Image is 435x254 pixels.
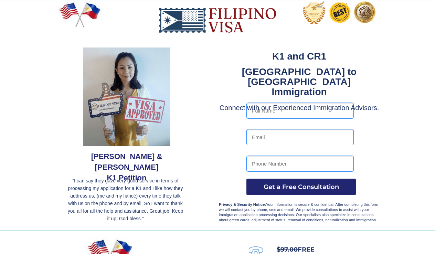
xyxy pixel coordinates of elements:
span: [PERSON_NAME] & [PERSON_NAME] K1 Petition [91,152,162,182]
span: Your information is secure & confidential. After completing this form we will contact you by phon... [219,202,378,222]
span: FREE [277,246,315,253]
span: Connect with our Experienced Immigration Advisors. [220,104,379,112]
input: Phone Number [246,156,354,172]
strong: K1 and CR1 [272,51,326,62]
p: “I can say they gave very good service in terms of processing my application for a K1 and I like ... [66,177,185,222]
span: Get a Free Consultation [246,183,356,191]
input: Full Name [246,103,354,119]
input: Email [246,129,354,145]
strong: [GEOGRAPHIC_DATA] to [GEOGRAPHIC_DATA] Immigration [242,66,357,97]
strong: Privacy & Security Notice: [219,202,266,207]
button: Get a Free Consultation [246,179,356,195]
s: $97.00 [277,246,298,253]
